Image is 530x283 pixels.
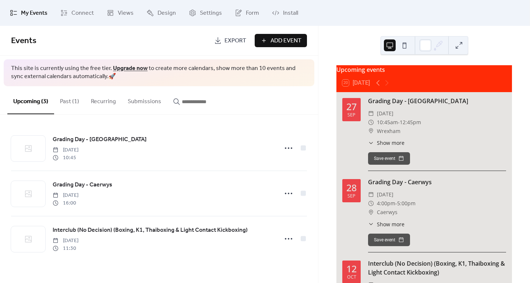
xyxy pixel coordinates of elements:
a: Design [141,3,181,23]
span: 5:00pm [397,199,416,208]
div: 28 [346,183,357,192]
div: ​ [368,127,374,136]
div: ​ [368,199,374,208]
span: Interclub (No Decision) (Boxing, K1, Thaiboxing & Light Contact Kickboxing) [53,226,248,235]
span: [DATE] [53,146,78,154]
a: Export [209,34,252,47]
a: Settings [183,3,227,23]
span: Form [246,9,259,18]
a: Grading Day - Caerwys [53,180,112,190]
a: My Events [4,3,53,23]
div: Grading Day - Caerwys [368,178,506,186]
div: ​ [368,109,374,118]
div: ​ [368,190,374,199]
span: - [398,118,400,127]
span: Views [118,9,134,18]
button: Past (1) [54,86,85,113]
div: ​ [368,118,374,127]
span: My Events [21,9,47,18]
span: [DATE] [53,192,78,199]
div: ​ [368,139,374,147]
span: This site is currently using the free tier. to create more calendars, show more than 10 events an... [11,64,307,81]
a: Form [229,3,265,23]
div: ​ [368,220,374,228]
span: [DATE] [53,237,78,245]
span: Show more [377,139,404,147]
span: - [395,199,397,208]
button: Submissions [122,86,167,113]
span: 10:45 [53,154,78,162]
span: Connect [71,9,94,18]
button: ​Show more [368,139,404,147]
button: ​Show more [368,220,404,228]
div: 27 [346,102,357,111]
span: Events [11,33,36,49]
span: Wrexham [377,127,400,136]
span: 11:30 [53,245,78,252]
button: Save event [368,152,410,165]
span: Caerwys [377,208,397,217]
span: 12:45pm [400,118,421,127]
div: Grading Day - [GEOGRAPHIC_DATA] [368,97,506,105]
div: Sep [347,194,356,199]
div: Interclub (No Decision) (Boxing, K1, Thaiboxing & Light Contact Kickboxing) [368,259,506,277]
a: Connect [55,3,99,23]
button: Add Event [255,34,307,47]
button: Save event [368,234,410,246]
a: Install [266,3,304,23]
span: Add Event [271,36,301,45]
span: [DATE] [377,190,393,199]
span: Design [158,9,176,18]
span: Settings [200,9,222,18]
span: Grading Day - Caerwys [53,181,112,189]
div: ​ [368,208,374,217]
span: Install [283,9,298,18]
a: Interclub (No Decision) (Boxing, K1, Thaiboxing & Light Contact Kickboxing) [53,226,248,235]
span: 16:00 [53,199,78,207]
a: Views [101,3,139,23]
button: Recurring [85,86,122,113]
div: Sep [347,113,356,118]
button: Upcoming (3) [7,86,54,114]
div: Upcoming events [336,65,512,74]
div: Oct [347,275,356,280]
a: Grading Day - [GEOGRAPHIC_DATA] [53,135,146,144]
span: 10:45am [377,118,398,127]
span: [DATE] [377,109,393,118]
span: 4:00pm [377,199,395,208]
span: Show more [377,220,404,228]
div: 12 [346,264,357,273]
a: Upgrade now [113,63,148,74]
span: Export [225,36,246,45]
